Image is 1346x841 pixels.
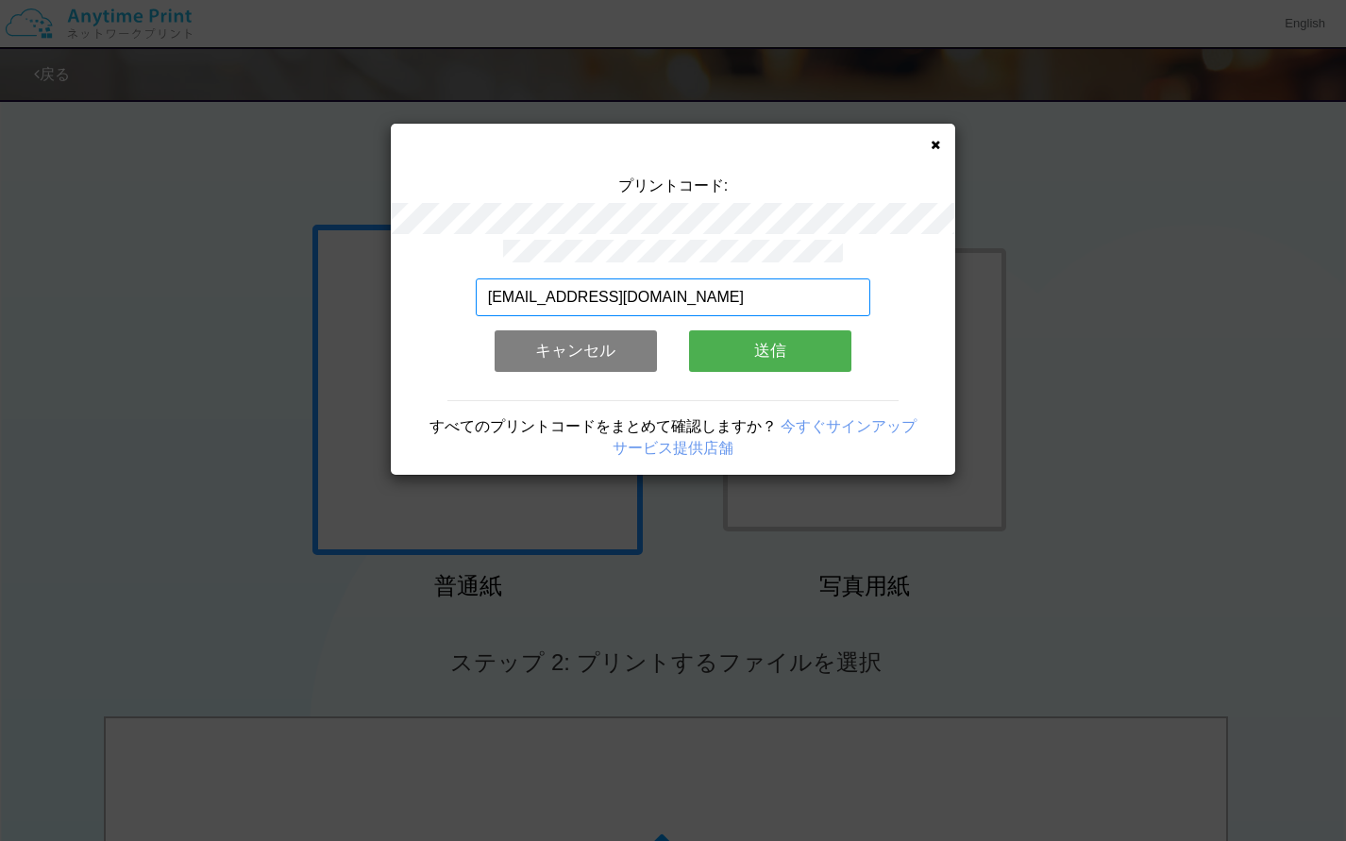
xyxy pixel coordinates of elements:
a: 今すぐサインアップ [781,418,917,434]
button: キャンセル [495,330,657,372]
button: 送信 [689,330,851,372]
span: すべてのプリントコードをまとめて確認しますか？ [429,418,777,434]
span: プリントコード: [618,177,728,193]
input: メールアドレス [476,278,871,316]
a: サービス提供店舗 [613,440,733,456]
